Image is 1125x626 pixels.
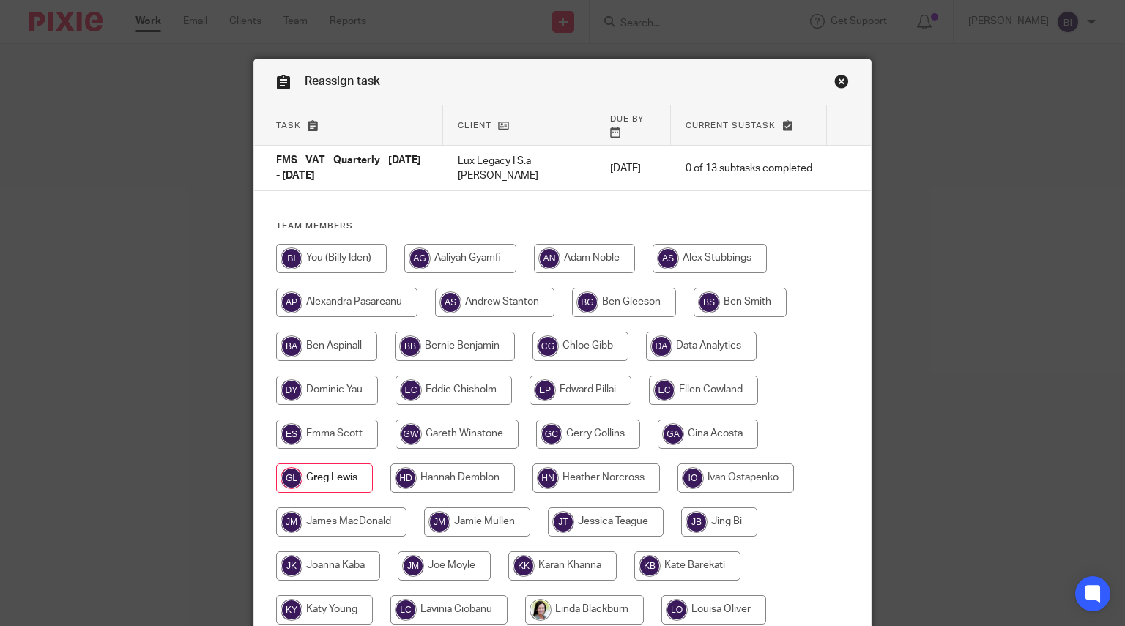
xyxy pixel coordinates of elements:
[671,146,827,191] td: 0 of 13 subtasks completed
[276,156,421,182] span: FMS - VAT - Quarterly - [DATE] - [DATE]
[276,122,301,130] span: Task
[458,154,581,184] p: Lux Legacy I S.a [PERSON_NAME]
[276,220,850,232] h4: Team members
[305,75,380,87] span: Reassign task
[610,115,644,123] span: Due by
[834,74,849,94] a: Close this dialog window
[458,122,491,130] span: Client
[610,161,657,176] p: [DATE]
[686,122,776,130] span: Current subtask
